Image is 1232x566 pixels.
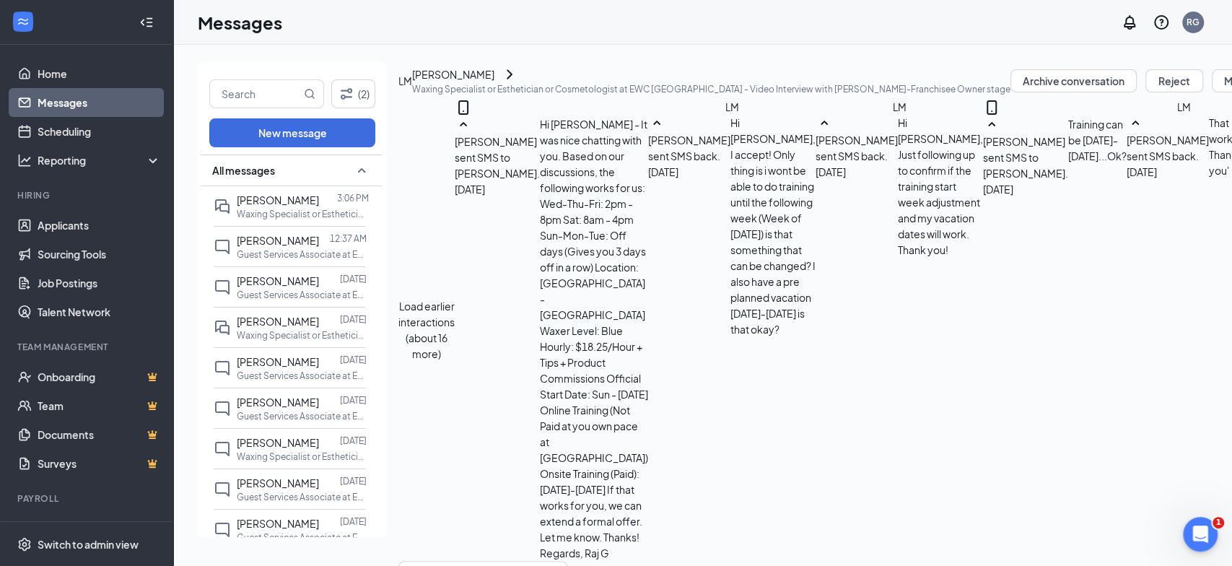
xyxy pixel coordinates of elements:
[198,10,282,35] h1: Messages
[38,449,161,478] a: SurveysCrown
[340,515,367,528] p: [DATE]
[237,234,319,247] span: [PERSON_NAME]
[455,135,540,180] span: [PERSON_NAME] sent SMS to [PERSON_NAME].
[1145,69,1203,92] button: Reject
[725,99,739,115] div: LM
[304,88,315,100] svg: MagnifyingGlass
[455,116,472,134] svg: SmallChevronUp
[214,360,231,377] svg: ChatInactive
[237,476,319,489] span: [PERSON_NAME]
[38,240,161,269] a: Sourcing Tools
[214,440,231,458] svg: ChatInactive
[17,537,32,552] svg: Settings
[1213,517,1224,528] span: 1
[1068,118,1127,162] span: Training can be [DATE]-[DATE]...Ok?
[38,117,161,146] a: Scheduling
[398,298,455,362] button: Load earlier interactions (about 16 more)
[730,116,816,336] span: Hi [PERSON_NAME], I accept! Only thing is i wont be able to do training until the following week ...
[38,269,161,297] a: Job Postings
[139,15,154,30] svg: Collapse
[17,189,158,201] div: Hiring
[237,329,367,341] p: Waxing Specialist or Esthetician or Cosmetologist at EWC [GEOGRAPHIC_DATA]
[237,193,319,206] span: [PERSON_NAME]
[340,313,367,326] p: [DATE]
[237,208,367,220] p: Waxing Specialist or Esthetician or Cosmetologist at EWC [GEOGRAPHIC_DATA]
[338,85,355,103] svg: Filter
[237,289,367,301] p: Guest Services Associate at EWC [GEOGRAPHIC_DATA]
[38,88,161,117] a: Messages
[1010,69,1137,92] button: Archive conversation
[237,396,319,409] span: [PERSON_NAME]
[1177,99,1191,115] div: LM
[212,163,275,178] span: All messages
[398,73,412,89] div: LM
[38,420,161,449] a: DocumentsCrown
[237,436,319,449] span: [PERSON_NAME]
[214,400,231,417] svg: ChatInactive
[237,410,367,422] p: Guest Services Associate at EWC [GEOGRAPHIC_DATA]
[816,164,846,180] span: [DATE]
[38,211,161,240] a: Applicants
[38,59,161,88] a: Home
[983,181,1013,197] span: [DATE]
[816,134,898,162] span: [PERSON_NAME] sent SMS back.
[648,164,678,180] span: [DATE]
[214,198,231,215] svg: DoubleChat
[38,362,161,391] a: OnboardingCrown
[340,475,367,487] p: [DATE]
[1183,517,1218,552] iframe: Intercom live chat
[38,514,161,543] a: PayrollCrown
[816,115,833,132] svg: SmallChevronUp
[237,531,367,544] p: Guest Services Associate at EWC [GEOGRAPHIC_DATA]
[648,115,665,132] svg: SmallChevronUp
[340,354,367,366] p: [DATE]
[983,99,1000,116] svg: MobileSms
[330,232,367,245] p: 12:37 AM
[1153,14,1170,31] svg: QuestionInfo
[237,274,319,287] span: [PERSON_NAME]
[337,192,369,204] p: 3:06 PM
[17,492,158,505] div: Payroll
[898,116,983,256] span: Hi [PERSON_NAME], Just following up to confirm if the training start week adjustment and my vacat...
[214,279,231,296] svg: ChatInactive
[38,297,161,326] a: Talent Network
[353,162,370,179] svg: SmallChevronUp
[17,341,158,353] div: Team Management
[237,450,367,463] p: Waxing Specialist or Esthetician or Cosmetologist at EWC [GEOGRAPHIC_DATA]
[340,435,367,447] p: [DATE]
[455,99,472,116] svg: MobileSms
[38,153,162,167] div: Reporting
[237,315,319,328] span: [PERSON_NAME]
[1187,16,1200,28] div: RG
[214,238,231,256] svg: ChatInactive
[38,391,161,420] a: TeamCrown
[983,135,1068,180] span: [PERSON_NAME] sent SMS to [PERSON_NAME].
[209,118,375,147] button: New message
[237,370,367,382] p: Guest Services Associate at EWC [GEOGRAPHIC_DATA]
[17,153,32,167] svg: Analysis
[1127,115,1144,132] svg: SmallChevronUp
[648,134,730,162] span: [PERSON_NAME] sent SMS back.
[340,394,367,406] p: [DATE]
[412,83,1010,95] p: Waxing Specialist or Esthetician or Cosmetologist at EWC [GEOGRAPHIC_DATA] - Video Interview with...
[1127,164,1157,180] span: [DATE]
[214,319,231,336] svg: DoubleChat
[16,14,30,29] svg: WorkstreamLogo
[501,66,518,83] svg: ChevronRight
[237,355,319,368] span: [PERSON_NAME]
[455,181,485,197] span: [DATE]
[340,273,367,285] p: [DATE]
[237,248,367,261] p: Guest Services Associate at EWC [GEOGRAPHIC_DATA]
[237,491,367,503] p: Guest Services Associate at EWC [GEOGRAPHIC_DATA]
[214,521,231,539] svg: ChatInactive
[983,116,1000,134] svg: SmallChevronUp
[237,517,319,530] span: [PERSON_NAME]
[210,80,301,108] input: Search
[331,79,375,108] button: Filter (2)
[38,537,139,552] div: Switch to admin view
[412,66,494,82] div: [PERSON_NAME]
[1127,134,1209,162] span: [PERSON_NAME] sent SMS back.
[1121,14,1138,31] svg: Notifications
[893,99,906,115] div: LM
